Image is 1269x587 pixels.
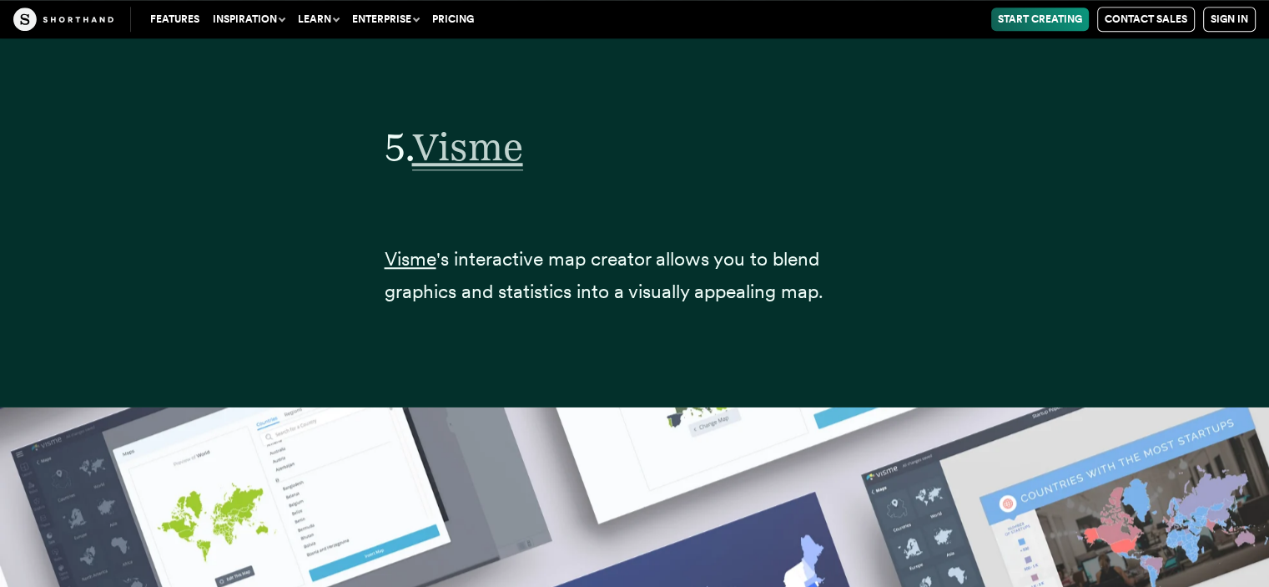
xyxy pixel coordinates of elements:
button: Inspiration [206,8,291,31]
a: Visme [385,247,436,271]
a: Features [144,8,206,31]
span: 's interactive map creator allows you to blend graphics and statistics into a visually appealing ... [385,247,823,303]
a: Sign in [1203,7,1256,32]
button: Learn [291,8,345,31]
a: Start Creating [991,8,1089,31]
button: Enterprise [345,8,426,31]
a: Contact Sales [1097,7,1195,32]
a: Visme [412,124,523,170]
a: Pricing [426,8,481,31]
span: 5. [385,124,412,170]
img: The Craft [13,8,113,31]
span: Visme [412,124,523,170]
